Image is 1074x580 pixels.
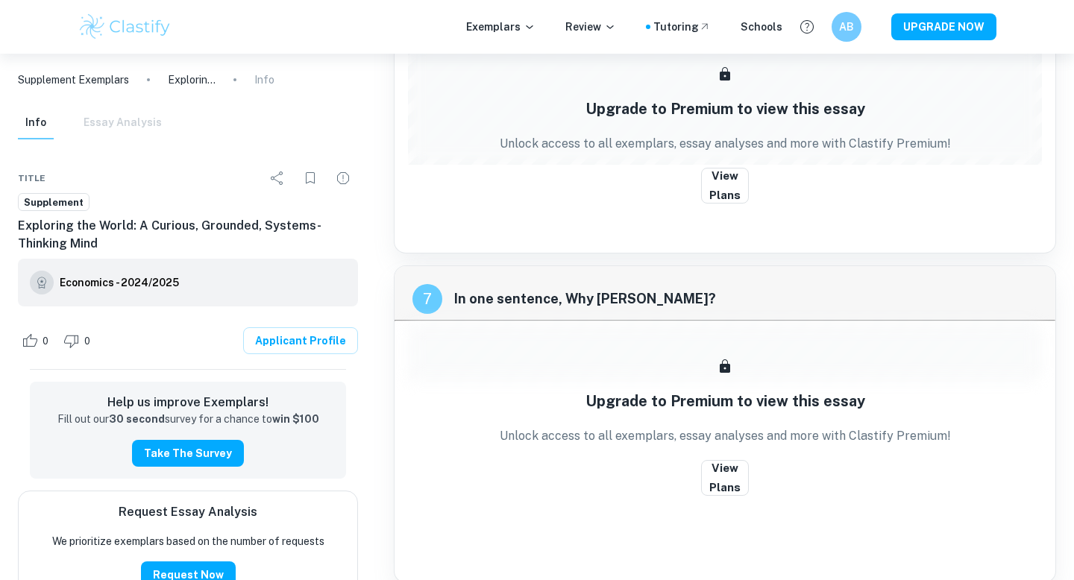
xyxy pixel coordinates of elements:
[272,413,319,425] strong: win $100
[34,334,57,349] span: 0
[500,427,951,445] p: Unlock access to all exemplars, essay analyses and more with Clastify Premium!
[794,14,820,40] button: Help and Feedback
[328,163,358,193] div: Report issue
[243,327,358,354] a: Applicant Profile
[18,217,358,253] h6: Exploring the World: A Curious, Grounded, Systems-Thinking Mind
[18,171,45,185] span: Title
[78,12,172,42] img: Clastify logo
[585,390,865,412] h5: Upgrade to Premium to view this essay
[60,274,179,291] h6: Economics - 2024/2025
[295,163,325,193] div: Bookmark
[263,163,292,193] div: Share
[18,107,54,139] button: Info
[18,72,129,88] a: Supplement Exemplars
[132,440,244,467] button: Take the Survey
[109,413,165,425] strong: 30 second
[454,289,1037,309] span: In one sentence, Why [PERSON_NAME]?
[466,19,536,35] p: Exemplars
[500,135,951,153] p: Unlock access to all exemplars, essay analyses and more with Clastify Premium!
[52,533,324,549] p: We prioritize exemplars based on the number of requests
[653,19,711,35] a: Tutoring
[832,12,861,42] button: AB
[19,195,89,210] span: Supplement
[18,193,89,212] a: Supplement
[42,394,334,412] h6: Help us improve Exemplars!
[57,412,319,428] p: Fill out our survey for a chance to
[168,72,216,88] p: Exploring Systems: An Interdisciplinary Academic Path at [GEOGRAPHIC_DATA]
[585,98,865,120] h5: Upgrade to Premium to view this essay
[412,284,442,314] div: recipe
[701,460,749,496] button: View Plans
[565,19,616,35] p: Review
[254,72,274,88] p: Info
[60,271,179,294] a: Economics - 2024/2025
[701,168,749,204] button: View Plans
[76,334,98,349] span: 0
[119,503,257,521] h6: Request Essay Analysis
[741,19,782,35] a: Schools
[18,329,57,353] div: Like
[60,329,98,353] div: Dislike
[891,13,996,40] button: UPGRADE NOW
[838,19,855,35] h6: AB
